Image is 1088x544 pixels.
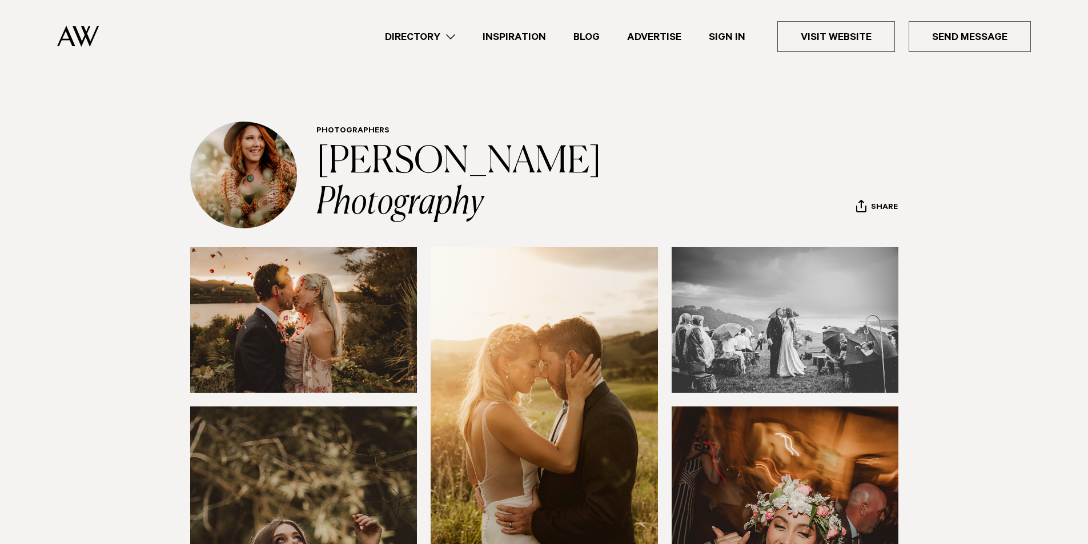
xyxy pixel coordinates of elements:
span: Share [871,203,898,213]
a: Send Message [909,21,1031,52]
a: Blog [560,29,613,45]
a: Sign In [695,29,759,45]
a: Directory [371,29,469,45]
img: Profile Avatar [190,122,297,228]
a: Visit Website [777,21,895,52]
button: Share [856,199,898,216]
a: Advertise [613,29,695,45]
img: Auckland Weddings Logo [57,26,99,47]
a: Inspiration [469,29,560,45]
a: [PERSON_NAME] Photography [316,144,607,221]
a: Photographers [316,127,390,136]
